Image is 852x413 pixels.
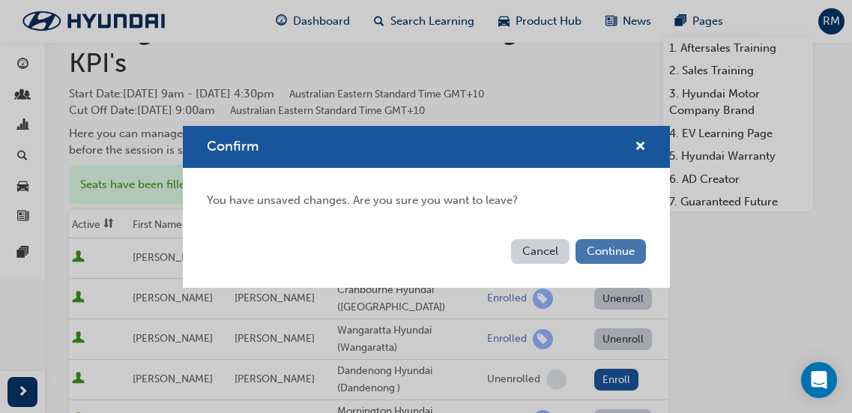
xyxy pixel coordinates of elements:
div: Confirm [183,126,670,288]
button: cross-icon [635,138,646,157]
span: Confirm [207,138,259,154]
div: You have unsaved changes. Are you sure you want to leave? [183,168,670,233]
button: Cancel [511,239,569,264]
span: cross-icon [635,141,646,154]
button: Continue [575,239,646,264]
div: Open Intercom Messenger [801,362,837,398]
